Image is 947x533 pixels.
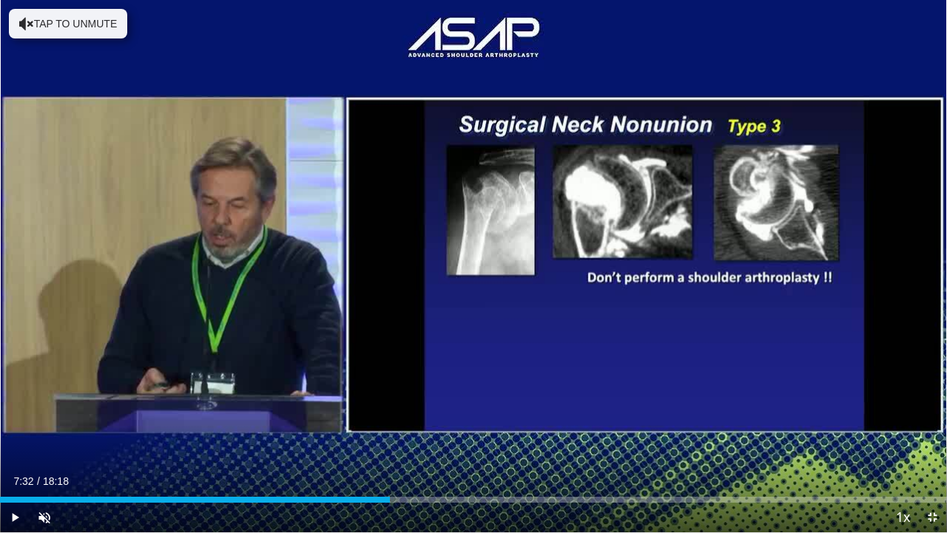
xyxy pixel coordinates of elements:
button: Unmute [30,503,59,532]
button: Tap to unmute [9,9,127,38]
span: 7:32 [13,475,33,487]
span: / [37,475,40,487]
button: Exit Fullscreen [917,503,947,532]
button: Playback Rate [888,503,917,532]
span: 18:18 [43,475,69,487]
